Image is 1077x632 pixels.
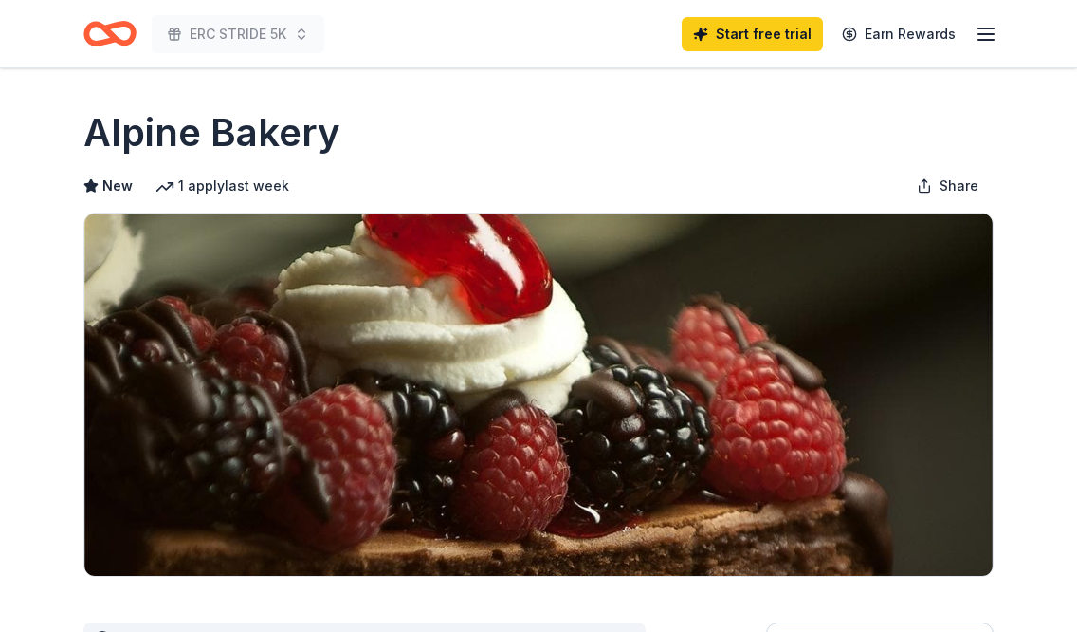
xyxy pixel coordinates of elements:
[152,15,324,53] button: ERC STRIDE 5K
[902,167,994,205] button: Share
[102,175,133,197] span: New
[190,23,286,46] span: ERC STRIDE 5K
[84,214,993,576] img: Image for Alpine Bakery
[831,17,967,51] a: Earn Rewards
[155,175,289,197] div: 1 apply last week
[682,17,823,51] a: Start free trial
[83,106,340,159] h1: Alpine Bakery
[83,11,137,56] a: Home
[940,175,978,197] span: Share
